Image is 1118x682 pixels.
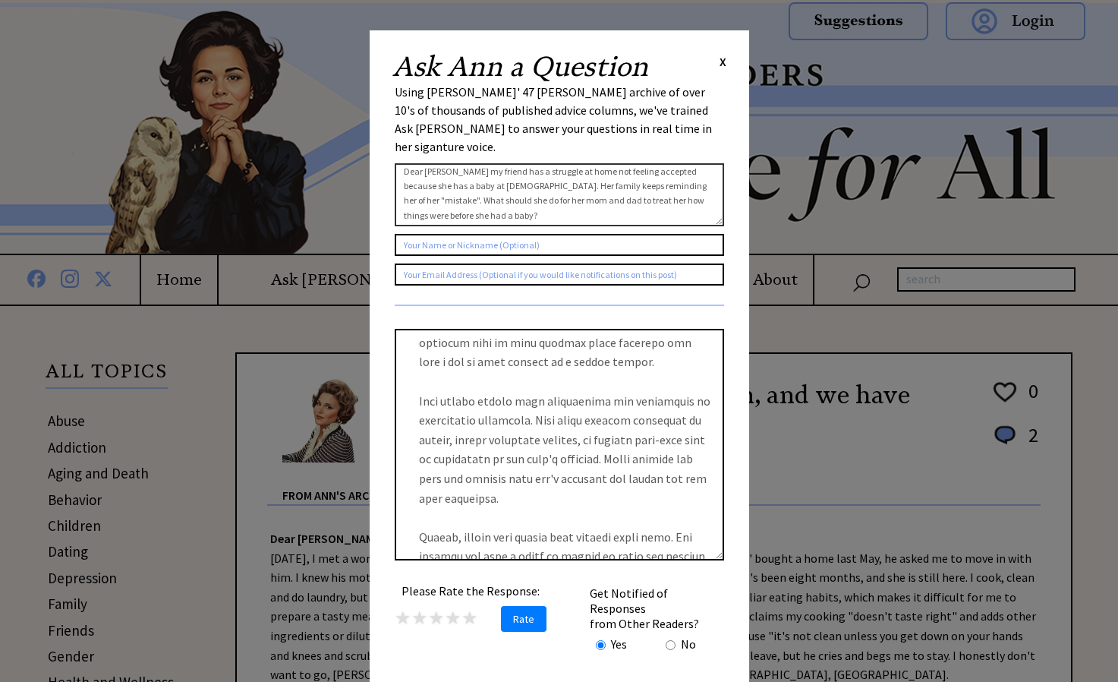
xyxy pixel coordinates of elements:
div: Using [PERSON_NAME]' 47 [PERSON_NAME] archive of over 10's of thousands of published advice colum... [395,83,724,156]
span: Rate [501,606,546,632]
span: ★ [461,606,478,630]
span: ★ [445,606,461,630]
center: Please Rate the Response: [395,583,546,598]
td: No [680,636,697,652]
span: ★ [428,606,445,630]
span: ★ [395,606,411,630]
textarea: Lore Ipsumdolo Sitame, Cons adipi elitse do eiusmo t incididuntu laboreetd, mag al'e adminimve qu... [395,329,724,560]
input: Your Email Address (Optional if you would like notifications on this post) [395,264,724,286]
h2: Ask Ann a Question [392,53,648,81]
span: X [720,54,726,69]
input: Your Name or Nickname (Optional) [395,234,724,256]
td: Get Notified of Responses from Other Readers? [589,585,723,632]
span: ★ [411,606,428,630]
td: Yes [610,636,628,652]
